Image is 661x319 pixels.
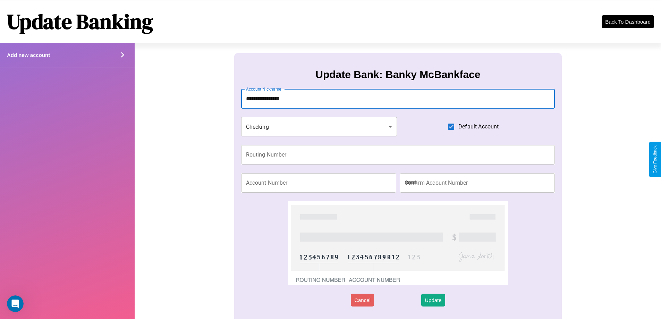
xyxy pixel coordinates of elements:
button: Cancel [351,294,374,307]
iframe: Intercom live chat [7,295,24,312]
button: Update [421,294,445,307]
img: check [288,201,508,285]
label: Account Nickname [246,86,281,92]
div: Give Feedback [653,145,658,174]
button: Back To Dashboard [602,15,654,28]
span: Default Account [458,123,499,131]
h4: Add new account [7,52,50,58]
h1: Update Banking [7,7,153,36]
h3: Update Bank: Banky McBankface [315,69,480,81]
div: Checking [241,117,397,136]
